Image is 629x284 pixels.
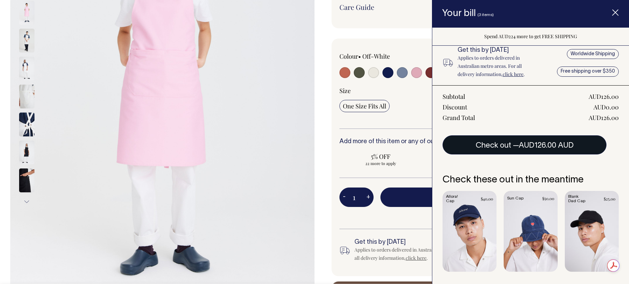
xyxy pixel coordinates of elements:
[503,71,523,77] a: click here
[380,211,597,219] span: Spend AUD224 more to get FREE SHIPPING
[343,161,419,166] span: 22 more to apply
[519,142,574,149] span: AUD126.00 AUD
[22,194,32,210] button: Next
[339,138,597,145] h6: Add more of this item or any of our other to save
[362,52,390,60] label: Off-White
[443,114,475,122] div: Grand Total
[406,255,427,261] a: click here
[339,87,597,95] div: Size
[19,29,34,53] img: off-white
[589,92,619,101] div: AUD126.00
[430,161,505,166] span: 47 more to apply
[339,3,597,11] a: Care Guide
[19,113,34,136] img: off-white
[443,175,619,185] h6: Check these out in the meantime
[339,52,443,60] div: Colour
[430,152,505,161] span: 10% OFF
[19,57,34,80] img: off-white
[354,239,480,246] h6: Get this by [DATE]
[593,103,619,111] div: AUD0.00
[363,191,374,204] button: +
[380,188,597,207] button: Add to bill —AUD42.00
[19,85,34,108] img: off-white
[458,54,539,78] p: Applies to orders delivered in Australian metro areas. For all delivery information, .
[484,33,577,40] span: Spend AUD224 more to get FREE SHIPPING
[339,191,349,204] button: -
[343,152,419,161] span: 5% OFF
[443,103,467,111] div: Discount
[339,150,422,168] input: 5% OFF 22 more to apply
[19,1,34,25] img: pink
[458,47,539,54] h6: Get this by [DATE]
[19,168,34,192] img: black
[443,92,465,101] div: Subtotal
[477,13,494,17] span: (3 items)
[426,150,509,168] input: 10% OFF 47 more to apply
[443,135,606,154] button: Check out —AUD126.00 AUD
[343,102,386,110] span: One Size Fits All
[354,246,480,262] div: Applies to orders delivered in Australian metro areas. For all delivery information, .
[358,52,361,60] span: •
[19,140,34,164] img: Mo Apron
[589,114,619,122] div: AUD126.00
[339,100,390,112] input: One Size Fits All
